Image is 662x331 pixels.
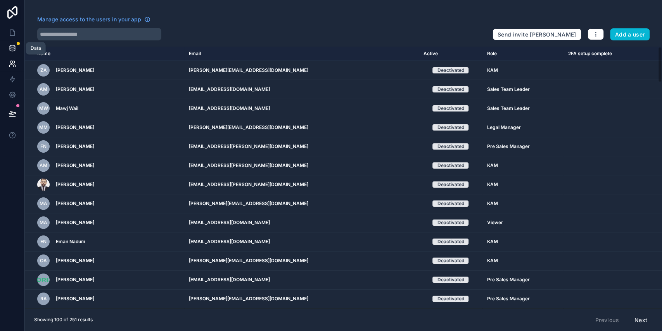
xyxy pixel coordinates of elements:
span: Sales Team Leader [487,105,530,111]
span: [PERSON_NAME] [56,258,94,264]
div: Deactivated [437,67,464,73]
span: MA [40,220,47,226]
td: [PERSON_NAME][EMAIL_ADDRESS][DOMAIN_NAME] [184,61,419,80]
span: KAM [487,258,498,264]
th: Name [25,47,184,61]
th: Email [184,47,419,61]
span: [PERSON_NAME] [56,220,94,226]
td: [EMAIL_ADDRESS][PERSON_NAME][DOMAIN_NAME] [184,137,419,156]
span: FN [40,143,47,150]
span: KAM [487,67,498,73]
span: [PERSON_NAME] [56,277,94,283]
span: Pre Sales Manager [487,296,530,302]
div: Data [31,45,41,51]
div: Deactivated [437,162,464,169]
th: 2FA setup complete [563,47,638,61]
span: OA [40,258,47,264]
span: KAM [487,239,498,245]
td: [EMAIL_ADDRESS][PERSON_NAME][DOMAIN_NAME] [184,156,419,175]
td: [PERSON_NAME][EMAIL_ADDRESS][DOMAIN_NAME] [184,118,419,137]
span: MW [39,105,48,111]
span: KAM [487,181,498,188]
span: Pre Sales Manager [487,143,530,150]
span: [PERSON_NAME] [56,181,94,188]
th: Role [482,47,563,61]
td: [PERSON_NAME][EMAIL_ADDRESS][DOMAIN_NAME] [184,251,419,270]
div: Deactivated [437,86,464,92]
td: [EMAIL_ADDRESS][DOMAIN_NAME] [184,213,419,232]
span: mM [39,124,48,131]
span: AM [40,162,47,169]
span: [PERSON_NAME] [56,143,94,150]
div: Deactivated [437,296,464,302]
button: Add a user [610,28,650,41]
span: Eman Nadum [56,239,85,245]
span: RA [40,296,47,302]
div: Deactivated [437,200,464,207]
span: MA [40,200,47,207]
td: [EMAIL_ADDRESS][DOMAIN_NAME] [184,80,419,99]
div: Deactivated [437,143,464,150]
div: Deactivated [437,258,464,264]
th: Active [419,47,482,61]
span: Legal Manager [487,124,521,131]
td: [PERSON_NAME][EMAIL_ADDRESS][DOMAIN_NAME] [184,289,419,308]
span: [PERSON_NAME] [56,162,94,169]
td: [EMAIL_ADDRESS][PERSON_NAME][DOMAIN_NAME] [184,175,419,194]
span: Viewer [487,220,503,226]
div: Deactivated [437,181,464,188]
div: Deactivated [437,124,464,131]
span: [PERSON_NAME] [56,200,94,207]
span: Mawj Wail [56,105,78,111]
span: [PERSON_NAME] [56,86,94,92]
td: [PERSON_NAME][EMAIL_ADDRESS][DOMAIN_NAME] [184,194,419,213]
div: Deactivated [437,105,464,111]
td: [EMAIL_ADDRESS][DOMAIN_NAME] [184,270,419,289]
div: Deactivated [437,220,464,226]
span: KAM [487,200,498,207]
button: Send invite [PERSON_NAME] [493,28,581,41]
span: AM [40,86,47,92]
a: Manage access to the users in your app [37,16,150,23]
span: [PERSON_NAME] [56,67,94,73]
span: KAM [487,162,498,169]
span: Manage access to the users in your app [37,16,141,23]
span: Showing 100 of 251 results [34,317,93,323]
td: [EMAIL_ADDRESS][DOMAIN_NAME] [184,232,419,251]
div: scrollable content [25,47,662,308]
span: ZA [40,67,47,73]
span: EN [40,239,47,245]
span: Pre Sales Manager [487,277,530,283]
span: [PERSON_NAME] [56,124,94,131]
span: [PERSON_NAME] [56,296,94,302]
span: Sales Team Leader [487,86,530,92]
button: Next [629,314,653,327]
div: Deactivated [437,239,464,245]
td: [EMAIL_ADDRESS][DOMAIN_NAME] [184,99,419,118]
div: Deactivated [437,277,464,283]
